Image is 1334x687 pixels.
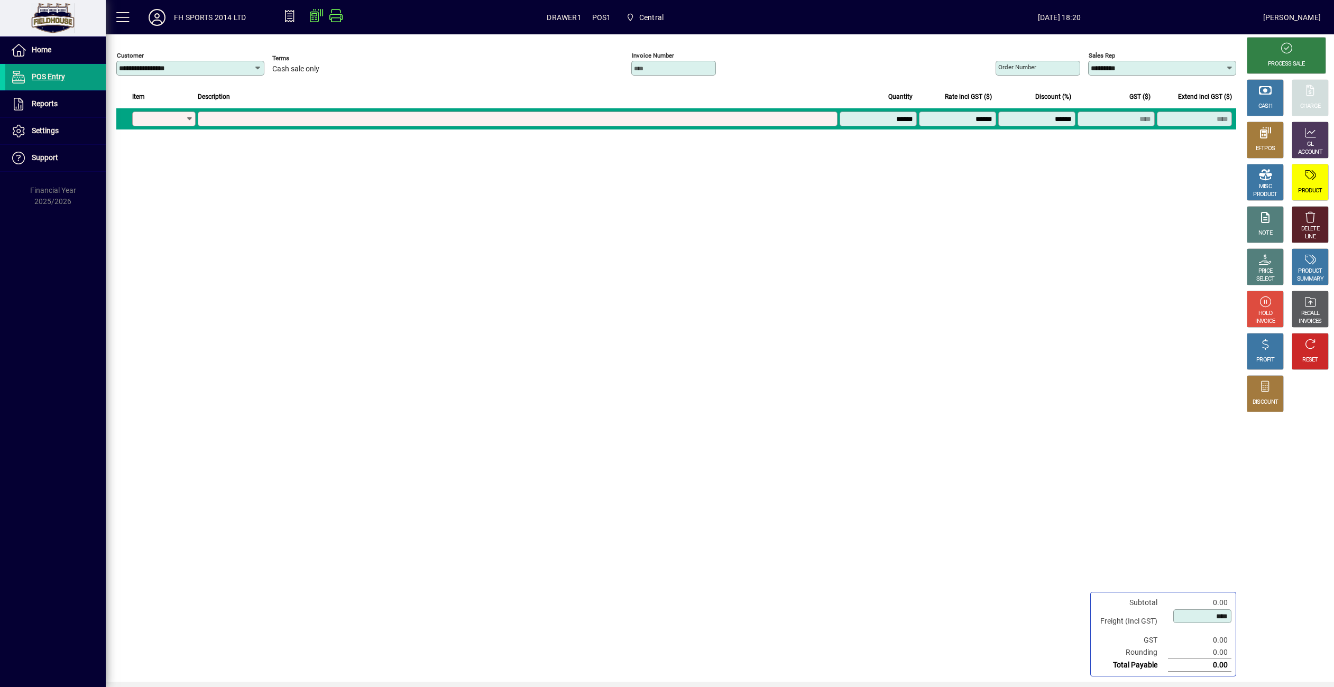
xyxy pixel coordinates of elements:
[1256,275,1275,283] div: SELECT
[32,99,58,108] span: Reports
[117,52,144,59] mat-label: Customer
[1255,318,1275,326] div: INVOICE
[1168,634,1231,646] td: 0.00
[1035,91,1071,103] span: Discount (%)
[1263,9,1321,26] div: [PERSON_NAME]
[639,9,664,26] span: Central
[1089,52,1115,59] mat-label: Sales rep
[1298,267,1322,275] div: PRODUCT
[32,45,51,54] span: Home
[272,65,319,73] span: Cash sale only
[32,153,58,162] span: Support
[1256,356,1274,364] div: PROFIT
[1258,310,1272,318] div: HOLD
[547,9,581,26] span: DRAWER1
[1258,229,1272,237] div: NOTE
[1095,659,1168,672] td: Total Payable
[1253,191,1277,199] div: PRODUCT
[174,9,246,26] div: FH SPORTS 2014 LTD
[5,37,106,63] a: Home
[5,118,106,144] a: Settings
[1299,318,1321,326] div: INVOICES
[1168,646,1231,659] td: 0.00
[32,126,59,135] span: Settings
[32,72,65,81] span: POS Entry
[1300,103,1321,110] div: CHARGE
[1168,597,1231,609] td: 0.00
[1298,187,1322,195] div: PRODUCT
[1095,597,1168,609] td: Subtotal
[1307,141,1314,148] div: GL
[592,9,611,26] span: POS1
[1258,103,1272,110] div: CASH
[1129,91,1151,103] span: GST ($)
[1256,145,1275,153] div: EFTPOS
[888,91,913,103] span: Quantity
[1095,646,1168,659] td: Rounding
[998,63,1036,71] mat-label: Order number
[1168,659,1231,672] td: 0.00
[1268,60,1305,68] div: PROCESS SALE
[1178,91,1232,103] span: Extend incl GST ($)
[621,8,668,27] span: Central
[1301,225,1319,233] div: DELETE
[140,8,174,27] button: Profile
[855,9,1263,26] span: [DATE] 18:20
[1305,233,1315,241] div: LINE
[1259,183,1272,191] div: MISC
[198,91,230,103] span: Description
[5,91,106,117] a: Reports
[132,91,145,103] span: Item
[1298,148,1322,156] div: ACCOUNT
[632,52,674,59] mat-label: Invoice number
[1302,356,1318,364] div: RESET
[1258,267,1273,275] div: PRICE
[1095,634,1168,646] td: GST
[945,91,992,103] span: Rate incl GST ($)
[1095,609,1168,634] td: Freight (Incl GST)
[1253,398,1278,406] div: DISCOUNT
[1297,275,1323,283] div: SUMMARY
[272,55,336,62] span: Terms
[5,145,106,171] a: Support
[1301,310,1320,318] div: RECALL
